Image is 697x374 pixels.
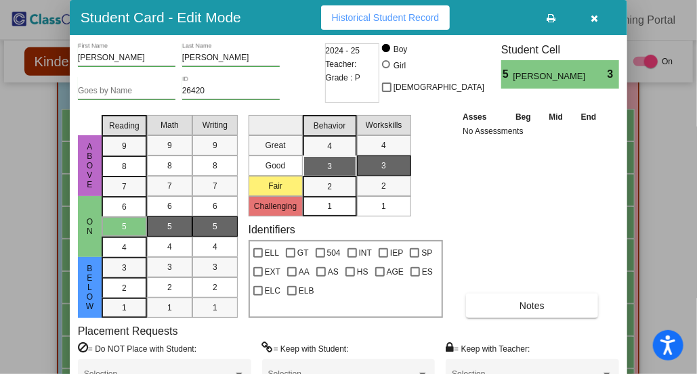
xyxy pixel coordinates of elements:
[213,139,217,151] span: 9
[203,119,228,131] span: Writing
[213,241,217,253] span: 4
[213,302,217,314] span: 1
[507,110,541,124] th: Beg
[167,302,172,314] span: 1
[381,180,386,192] span: 2
[122,140,127,152] span: 9
[182,87,280,96] input: Enter ID
[81,9,241,26] h3: Student Card - Edit Mode
[446,342,530,355] label: = Keep with Teacher:
[381,200,386,212] span: 1
[213,200,217,212] span: 6
[213,160,217,172] span: 8
[357,264,368,280] span: HS
[394,79,484,95] span: [DEMOGRAPHIC_DATA]
[540,110,572,124] th: Mid
[83,264,96,311] span: below
[459,110,506,124] th: Asses
[213,281,217,294] span: 2
[381,160,386,172] span: 3
[326,71,360,85] span: Grade : P
[167,220,172,233] span: 5
[262,342,349,355] label: = Keep with Student:
[83,142,96,189] span: ABove
[390,245,403,261] span: IEP
[122,220,127,233] span: 5
[459,124,606,138] td: No Assessments
[249,223,295,236] label: Identifiers
[327,160,332,172] span: 3
[608,66,619,83] span: 3
[265,245,279,261] span: ELL
[314,120,345,132] span: Behavior
[122,262,127,274] span: 3
[422,264,433,280] span: ES
[167,180,172,192] span: 7
[265,264,280,280] span: EXT
[327,245,341,261] span: 504
[520,300,545,311] span: Notes
[393,60,406,72] div: Girl
[78,325,178,337] label: Placement Requests
[213,220,217,233] span: 5
[359,245,372,261] span: INT
[213,261,217,273] span: 3
[213,180,217,192] span: 7
[265,283,280,299] span: ELC
[299,283,314,299] span: ELB
[167,241,172,253] span: 4
[297,245,309,261] span: GT
[78,342,196,355] label: = Do NOT Place with Student:
[83,217,96,236] span: on
[327,200,332,212] span: 1
[122,282,127,294] span: 2
[332,12,440,23] span: Historical Student Record
[381,139,386,151] span: 4
[122,302,127,314] span: 1
[327,140,332,152] span: 4
[122,160,127,172] span: 8
[327,181,332,193] span: 2
[109,120,140,132] span: Reading
[321,5,450,30] button: Historical Student Record
[328,264,339,280] span: AS
[501,43,619,56] h3: Student Cell
[161,119,179,131] span: Math
[122,181,127,193] span: 7
[366,119,402,131] span: Workskills
[122,241,127,254] span: 4
[167,200,172,212] span: 6
[466,294,597,318] button: Notes
[513,70,588,83] span: [PERSON_NAME]
[299,264,310,280] span: AA
[326,57,357,71] span: Teacher:
[122,201,127,213] span: 6
[572,110,606,124] th: End
[501,66,513,83] span: 5
[167,281,172,294] span: 2
[78,87,175,96] input: goes by name
[326,44,360,57] span: 2024 - 25
[167,139,172,151] span: 9
[167,261,172,273] span: 3
[393,43,408,55] div: Boy
[387,264,404,280] span: AGE
[421,245,432,261] span: SP
[167,160,172,172] span: 8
